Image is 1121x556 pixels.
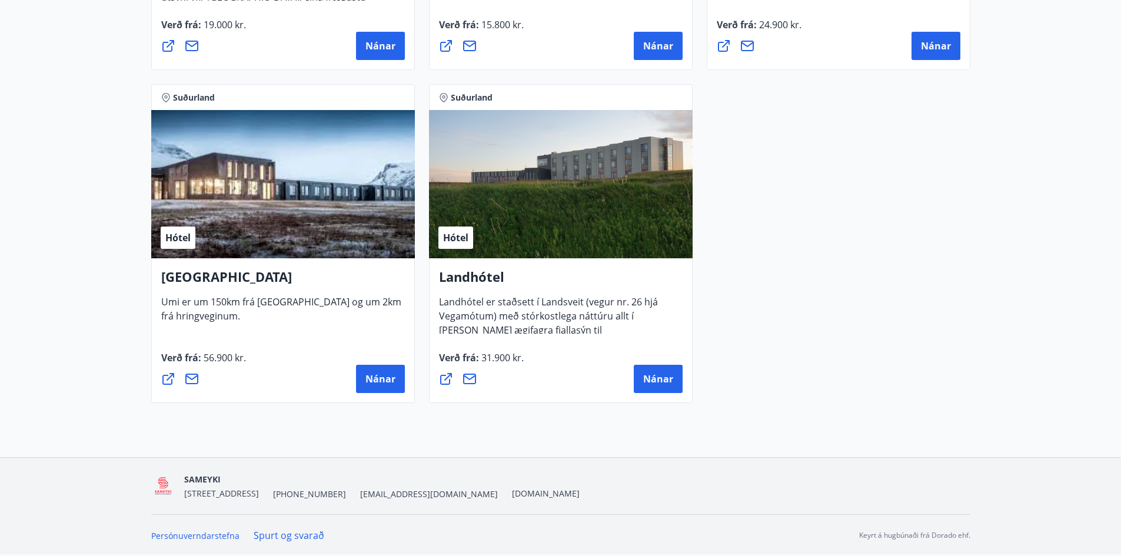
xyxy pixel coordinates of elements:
[151,530,239,541] a: Persónuverndarstefna
[365,39,395,52] span: Nánar
[643,39,673,52] span: Nánar
[201,351,246,364] span: 56.900 kr.
[165,231,191,244] span: Hótel
[717,18,801,41] span: Verð frá :
[184,488,259,499] span: [STREET_ADDRESS]
[254,529,324,542] a: Spurt og svarað
[634,365,683,393] button: Nánar
[479,18,524,31] span: 15.800 kr.
[365,372,395,385] span: Nánar
[273,488,346,500] span: [PHONE_NUMBER]
[912,32,960,60] button: Nánar
[439,295,658,374] span: Landhótel er staðsett í Landsveit (vegur nr. 26 hjá Vegamótum) með stórkostlega náttúru allt í [P...
[151,474,175,499] img: 5QO2FORUuMeaEQbdwbcTl28EtwdGrpJ2a0ZOehIg.png
[859,530,970,541] p: Keyrt á hugbúnaði frá Dorado ehf.
[356,32,405,60] button: Nánar
[161,18,246,41] span: Verð frá :
[356,365,405,393] button: Nánar
[161,351,246,374] span: Verð frá :
[184,474,221,485] span: SAMEYKI
[161,295,401,332] span: Umi er um 150km frá [GEOGRAPHIC_DATA] og um 2km frá hringveginum.
[479,351,524,364] span: 31.900 kr.
[360,488,498,500] span: [EMAIL_ADDRESS][DOMAIN_NAME]
[921,39,951,52] span: Nánar
[161,268,405,295] h4: [GEOGRAPHIC_DATA]
[201,18,246,31] span: 19.000 kr.
[757,18,801,31] span: 24.900 kr.
[512,488,580,499] a: [DOMAIN_NAME]
[173,92,215,104] span: Suðurland
[439,18,524,41] span: Verð frá :
[439,268,683,295] h4: Landhótel
[634,32,683,60] button: Nánar
[443,231,468,244] span: Hótel
[439,351,524,374] span: Verð frá :
[451,92,493,104] span: Suðurland
[643,372,673,385] span: Nánar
